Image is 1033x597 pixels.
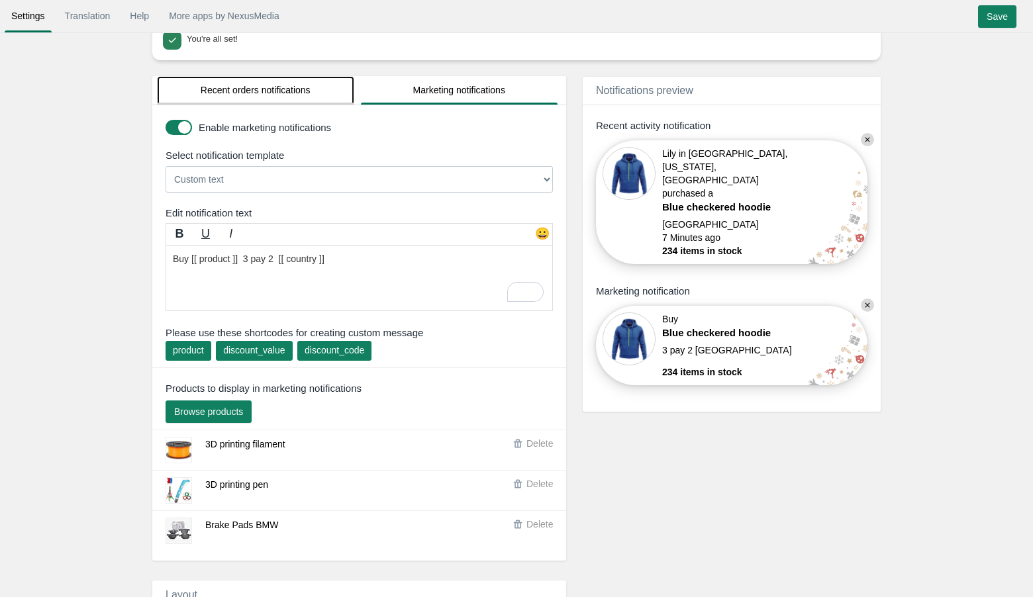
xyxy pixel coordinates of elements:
button: Browse products [166,400,252,423]
a: Help [123,4,156,28]
span: Notifications preview [596,85,693,96]
a: Settings [5,4,52,28]
a: More apps by NexusMedia [162,4,286,28]
a: Blue checkered hoodie [662,326,801,340]
button: Delete [513,518,560,531]
a: Translation [58,4,117,28]
a: Recent orders notifications [157,76,354,105]
div: Buy 3 pay 2 [GEOGRAPHIC_DATA] [662,312,801,365]
span: Delete [526,479,553,489]
a: 3D printing pen [205,479,268,490]
button: Delete [513,437,560,451]
a: 3D printing filament [205,439,285,449]
label: Enable marketing notifications [199,120,550,134]
div: You're all set! [187,31,866,46]
div: discount_value [223,344,285,357]
span: Products to display in marketing notifications [166,381,362,395]
b: B [175,227,184,240]
a: Brake Pads BMW [205,520,278,530]
div: discount_code [305,344,364,357]
span: 234 items in stock [662,244,742,257]
img: 80x80_sample.jpg [603,147,656,200]
a: Marketing notifications [361,76,558,105]
textarea: To enrich screen reader interactions, please activate Accessibility in Grammarly extension settings [166,245,553,311]
u: U [201,227,210,240]
i: I [229,227,232,240]
input: Save [978,5,1016,28]
div: Edit notification text [156,206,569,220]
div: Lily in [GEOGRAPHIC_DATA], [US_STATE], [GEOGRAPHIC_DATA] purchased a [GEOGRAPHIC_DATA] [662,147,801,230]
span: Delete [526,519,553,529]
span: Delete [526,438,553,449]
span: 7 Minutes ago [662,231,734,244]
a: Blue checkered hoodie [662,200,801,214]
span: Browse products [174,406,243,417]
div: 😀 [532,226,552,246]
div: Select notification template [156,148,569,162]
span: 234 items in stock [662,365,742,379]
span: Please use these shortcodes for creating custom message [166,326,553,340]
button: Delete [513,477,560,491]
div: product [173,344,204,357]
div: Marketing notification [596,284,867,298]
img: 80x80_sample.jpg [603,312,656,365]
div: Recent activity notification [596,118,867,132]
